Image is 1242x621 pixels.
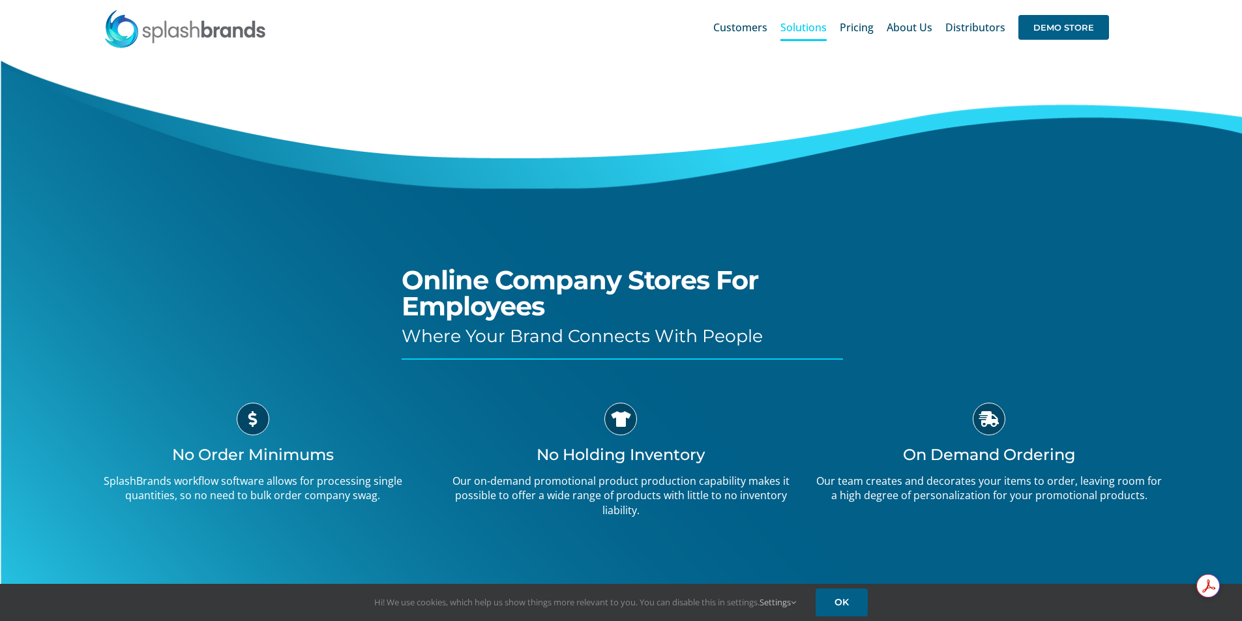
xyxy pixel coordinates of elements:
[887,22,932,33] span: About Us
[713,7,767,48] a: Customers
[1018,15,1109,40] span: DEMO STORE
[78,445,427,464] h3: No Order Minimums
[713,22,767,33] span: Customers
[816,588,868,616] a: OK
[760,596,796,608] a: Settings
[78,474,427,503] p: SplashBrands workflow software allows for processing single quantities, so no need to bulk order ...
[945,7,1005,48] a: Distributors
[402,325,763,347] span: Where Your Brand Connects With People
[840,7,874,48] a: Pricing
[447,474,795,517] p: Our on-demand promotional product production capability makes it possible to offer a wide range o...
[1018,7,1109,48] a: DEMO STORE
[815,474,1164,503] p: Our team creates and decorates your items to order, leaving room for a high degree of personaliza...
[402,264,758,322] span: Online Company Stores For Employees
[945,22,1005,33] span: Distributors
[840,22,874,33] span: Pricing
[104,9,267,48] img: SplashBrands.com Logo
[374,596,796,608] span: Hi! We use cookies, which help us show things more relevant to you. You can disable this in setti...
[447,445,795,464] h3: No Holding Inventory
[815,445,1164,464] h3: On Demand Ordering
[713,7,1109,48] nav: Main Menu
[780,22,827,33] span: Solutions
